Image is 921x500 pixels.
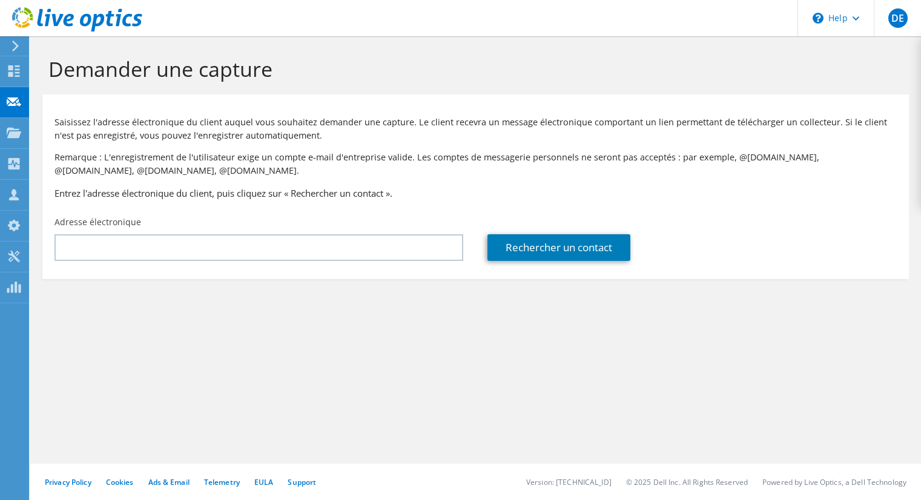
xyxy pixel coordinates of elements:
[888,8,908,28] span: DE
[45,477,91,487] a: Privacy Policy
[813,13,824,24] svg: \n
[54,186,897,200] h3: Entrez l'adresse électronique du client, puis cliquez sur « Rechercher un contact ».
[762,477,906,487] li: Powered by Live Optics, a Dell Technology
[106,477,134,487] a: Cookies
[288,477,316,487] a: Support
[626,477,748,487] li: © 2025 Dell Inc. All Rights Reserved
[48,56,897,82] h1: Demander une capture
[487,234,630,261] a: Rechercher un contact
[54,216,141,228] label: Adresse électronique
[254,477,273,487] a: EULA
[204,477,240,487] a: Telemetry
[526,477,612,487] li: Version: [TECHNICAL_ID]
[54,151,897,177] p: Remarque : L'enregistrement de l'utilisateur exige un compte e-mail d'entreprise valide. Les comp...
[54,116,897,142] p: Saisissez l'adresse électronique du client auquel vous souhaitez demander une capture. Le client ...
[148,477,190,487] a: Ads & Email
